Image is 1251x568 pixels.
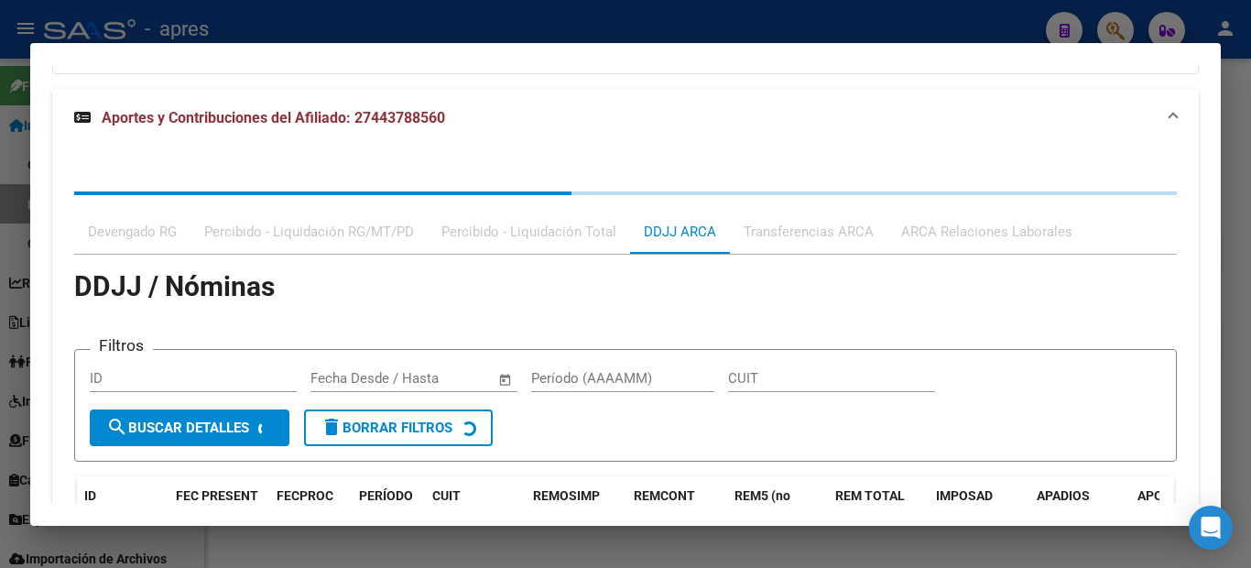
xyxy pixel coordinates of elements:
[269,476,352,537] datatable-header-cell: FECPROC
[626,476,727,537] datatable-header-cell: REMCONT (rem8)
[321,416,343,438] mat-icon: delete
[304,410,493,446] button: Borrar Filtros
[929,476,1029,537] datatable-header-cell: IMPOSAD
[204,222,414,242] div: Percibido - Liquidación RG/MT/PD
[1130,476,1231,537] datatable-header-cell: APO B SOC
[1029,476,1130,537] datatable-header-cell: APADIOS
[102,109,445,126] span: Aportes y Contribuciones del Afiliado: 27443788560
[835,488,905,503] span: REM TOTAL
[352,476,425,537] datatable-header-cell: PERÍODO
[52,89,1199,147] mat-expansion-panel-header: Aportes y Contribuciones del Afiliado: 27443788560
[1137,488,1202,503] span: APO B SOC
[84,488,96,503] span: ID
[401,370,490,387] input: Fecha fin
[88,222,177,242] div: Devengado RG
[533,488,600,524] span: REMOSIMP (rem4)
[734,488,818,524] span: REM5 (no remunerativa)
[634,488,695,524] span: REMCONT (rem8)
[1189,506,1233,550] div: Open Intercom Messenger
[106,420,249,436] span: Buscar Detalles
[90,410,289,446] button: Buscar Detalles
[74,270,275,302] span: DDJJ / Nóminas
[1037,488,1090,503] span: APADIOS
[744,222,874,242] div: Transferencias ARCA
[277,488,333,503] span: FECPROC
[644,222,716,242] div: DDJJ ARCA
[425,476,526,537] datatable-header-cell: CUIT
[828,476,929,537] datatable-header-cell: REM TOTAL
[432,488,461,503] span: CUIT
[359,488,413,503] span: PERÍODO
[526,476,626,537] datatable-header-cell: REMOSIMP (rem4)
[727,476,828,537] datatable-header-cell: REM5 (no remunerativa)
[106,416,128,438] mat-icon: search
[936,488,993,503] span: IMPOSAD
[169,476,269,537] datatable-header-cell: FEC PRESENT
[77,476,169,537] datatable-header-cell: ID
[321,420,452,436] span: Borrar Filtros
[441,222,616,242] div: Percibido - Liquidación Total
[310,370,385,387] input: Fecha inicio
[90,335,153,355] h3: Filtros
[176,488,258,503] span: FEC PRESENT
[901,222,1072,242] div: ARCA Relaciones Laborales
[495,369,517,390] button: Open calendar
